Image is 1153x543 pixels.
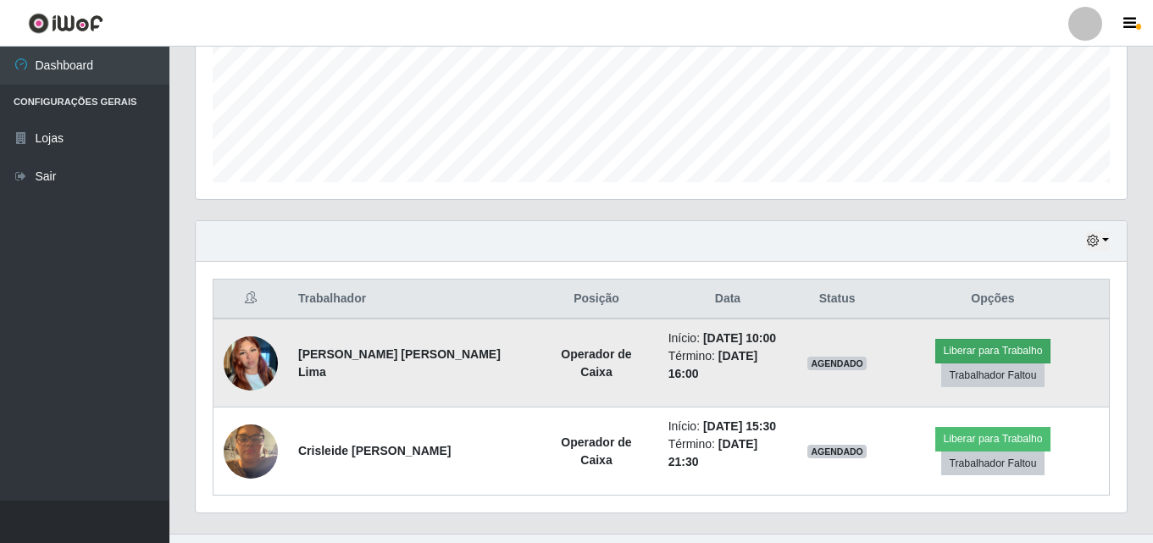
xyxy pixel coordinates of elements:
time: [DATE] 10:00 [703,331,776,345]
img: CoreUI Logo [28,13,103,34]
img: 1751716500415.jpeg [224,415,278,487]
strong: Crisleide [PERSON_NAME] [298,444,451,457]
li: Término: [668,435,788,471]
th: Status [797,280,877,319]
li: Término: [668,347,788,383]
strong: Operador de Caixa [561,435,631,467]
th: Opções [877,280,1110,319]
button: Trabalhador Faltou [941,452,1044,475]
span: AGENDADO [807,445,867,458]
button: Liberar para Trabalho [935,427,1050,451]
button: Liberar para Trabalho [935,339,1050,363]
th: Data [658,280,798,319]
img: 1739276484437.jpeg [224,327,278,399]
li: Início: [668,330,788,347]
button: Trabalhador Faltou [941,363,1044,387]
li: Início: [668,418,788,435]
span: AGENDADO [807,357,867,370]
time: [DATE] 15:30 [703,419,776,433]
th: Trabalhador [288,280,535,319]
th: Posição [535,280,657,319]
strong: [PERSON_NAME] [PERSON_NAME] Lima [298,347,501,379]
strong: Operador de Caixa [561,347,631,379]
